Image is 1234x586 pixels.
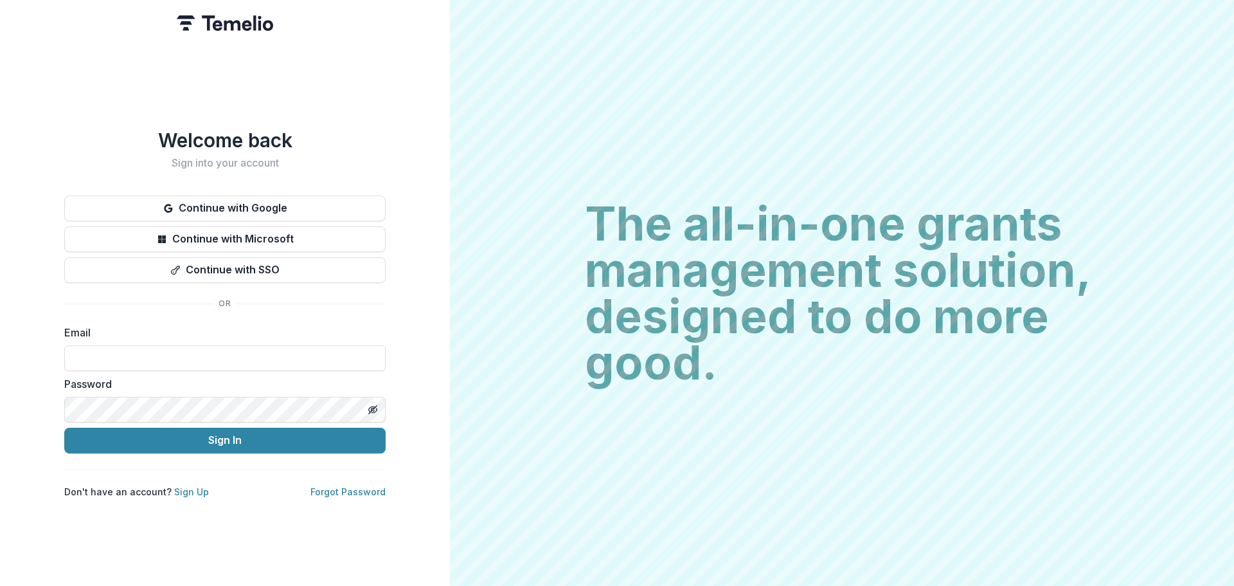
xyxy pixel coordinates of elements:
p: Don't have an account? [64,485,209,499]
button: Toggle password visibility [362,399,383,420]
button: Sign In [64,428,386,453]
button: Continue with Microsoft [64,226,386,252]
a: Forgot Password [310,486,386,497]
button: Continue with SSO [64,257,386,283]
a: Sign Up [174,486,209,497]
label: Email [64,325,378,340]
button: Continue with Google [64,196,386,221]
h1: Welcome back [64,129,386,152]
img: Temelio [177,15,273,31]
label: Password [64,376,378,392]
h2: Sign into your account [64,157,386,169]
